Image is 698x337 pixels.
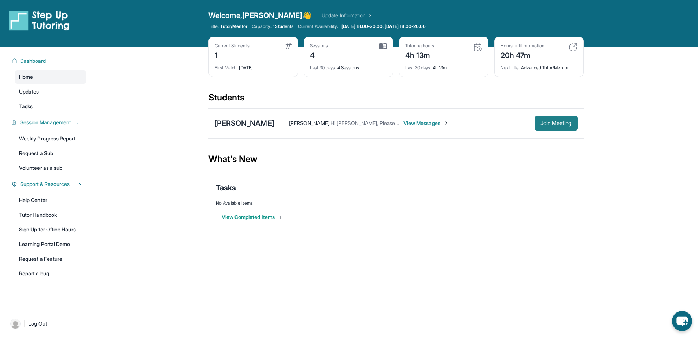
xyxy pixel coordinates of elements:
[403,120,449,127] span: View Messages
[310,61,387,71] div: 4 Sessions
[540,121,572,125] span: Join Meeting
[330,120,669,126] span: Hi [PERSON_NAME], Please practice reading/comprehension and writing. And some fractions with [PER...
[214,118,274,128] div: [PERSON_NAME]
[405,49,435,61] div: 4h 13m
[15,132,86,145] a: Weekly Progress Report
[289,120,330,126] span: [PERSON_NAME] :
[15,208,86,221] a: Tutor Handbook
[215,49,250,61] div: 1
[535,116,578,131] button: Join Meeting
[15,238,86,251] a: Learning Portal Demo
[15,161,86,175] a: Volunteer as a sub
[672,311,692,331] button: chat-button
[15,223,86,236] a: Sign Up for Office Hours
[473,43,482,52] img: card
[15,70,86,84] a: Home
[443,120,449,126] img: Chevron-Right
[215,43,250,49] div: Current Students
[15,267,86,280] a: Report a bug
[20,57,46,65] span: Dashboard
[208,92,584,108] div: Students
[501,61,577,71] div: Advanced Tutor/Mentor
[19,88,39,95] span: Updates
[23,319,25,328] span: |
[405,65,432,70] span: Last 30 days :
[15,100,86,113] a: Tasks
[569,43,577,52] img: card
[273,23,293,29] span: 1 Students
[310,43,328,49] div: Sessions
[20,119,71,126] span: Session Management
[216,183,236,193] span: Tasks
[298,23,338,29] span: Current Availability:
[7,316,86,332] a: |Log Out
[215,65,238,70] span: First Match :
[310,65,336,70] span: Last 30 days :
[501,65,520,70] span: Next title :
[222,213,284,221] button: View Completed Items
[17,119,82,126] button: Session Management
[379,43,387,50] img: card
[252,23,272,29] span: Capacity:
[19,103,33,110] span: Tasks
[15,85,86,98] a: Updates
[15,147,86,160] a: Request a Sub
[322,12,373,19] a: Update Information
[285,43,292,49] img: card
[17,57,82,65] button: Dashboard
[9,10,70,31] img: logo
[17,180,82,188] button: Support & Resources
[215,61,292,71] div: [DATE]
[208,10,312,21] span: Welcome, [PERSON_NAME] 👋
[501,49,544,61] div: 20h 47m
[405,61,482,71] div: 4h 13m
[220,23,247,29] span: Tutor/Mentor
[405,43,435,49] div: Tutoring hours
[366,12,373,19] img: Chevron Right
[20,180,70,188] span: Support & Resources
[501,43,544,49] div: Hours until promotion
[19,73,33,81] span: Home
[28,320,47,327] span: Log Out
[10,319,21,329] img: user-img
[340,23,428,29] a: [DATE] 18:00-20:00, [DATE] 18:00-20:00
[310,49,328,61] div: 4
[216,200,576,206] div: No Available Items
[208,23,219,29] span: Title:
[15,252,86,265] a: Request a Feature
[208,143,584,175] div: What's New
[15,194,86,207] a: Help Center
[341,23,426,29] span: [DATE] 18:00-20:00, [DATE] 18:00-20:00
